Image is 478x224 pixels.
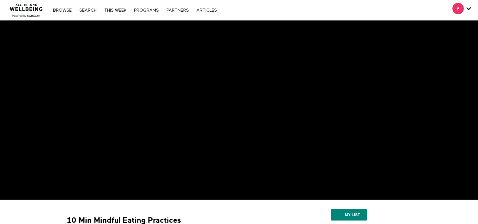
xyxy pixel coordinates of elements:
nav: Primary [50,7,220,13]
button: My list [331,209,366,221]
a: Browse [50,8,75,13]
a: PROGRAMS [131,8,162,13]
a: PARTNERS [163,8,192,13]
a: ARTICLES [193,8,220,13]
a: Search [76,8,100,13]
a: THIS WEEK [101,8,130,13]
